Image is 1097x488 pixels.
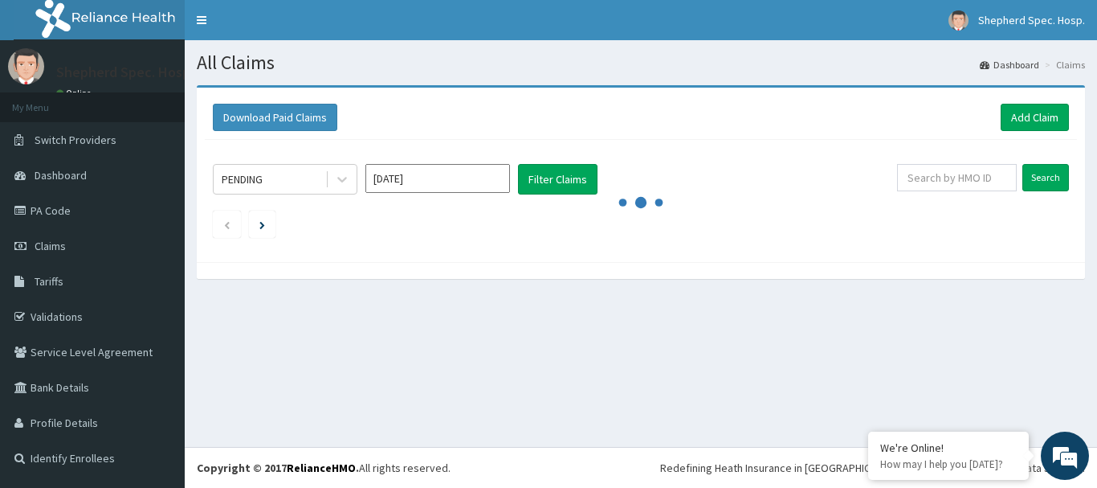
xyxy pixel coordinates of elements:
h1: All Claims [197,52,1085,73]
input: Search by HMO ID [897,164,1017,191]
button: Filter Claims [518,164,597,195]
img: User Image [948,10,969,31]
input: Select Month and Year [365,164,510,193]
span: Claims [35,239,66,253]
span: Tariffs [35,274,63,289]
svg: audio-loading [617,178,665,227]
footer: All rights reserved. [185,447,1097,488]
p: Shepherd Spec. Hosp. [56,65,194,80]
input: Search [1022,164,1069,191]
div: PENDING [222,171,263,187]
p: How may I help you today? [880,457,1017,471]
a: RelianceHMO [287,461,356,475]
a: Online [56,88,95,99]
a: Previous page [223,217,230,232]
span: Dashboard [35,168,87,182]
strong: Copyright © 2017 . [197,461,359,475]
div: We're Online! [880,441,1017,455]
div: Redefining Heath Insurance in [GEOGRAPHIC_DATA] using Telemedicine and Data Science! [660,460,1085,476]
a: Add Claim [1001,104,1069,131]
a: Next page [259,217,265,232]
li: Claims [1041,58,1085,72]
img: User Image [8,48,44,84]
span: Switch Providers [35,133,116,147]
button: Download Paid Claims [213,104,337,131]
span: Shepherd Spec. Hosp. [978,13,1085,27]
a: Dashboard [980,58,1039,72]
